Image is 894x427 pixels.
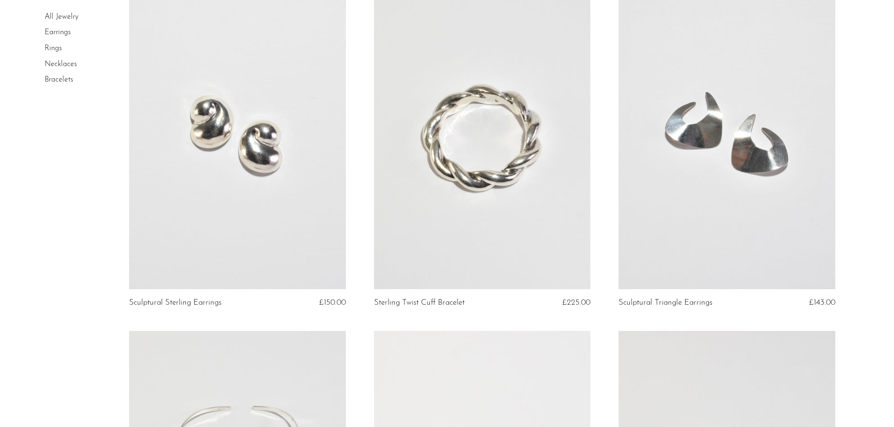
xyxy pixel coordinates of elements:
[809,299,835,307] span: £143.00
[45,29,71,37] a: Earrings
[45,76,73,83] a: Bracelets
[45,45,62,52] a: Rings
[45,13,78,21] a: All Jewelry
[45,60,77,68] a: Necklaces
[129,299,222,307] a: Sculptural Sterling Earrings
[619,299,712,307] a: Sculptural Triangle Earrings
[374,299,465,307] a: Sterling Twist Cuff Bracelet
[562,299,590,307] span: £225.00
[319,299,346,307] span: £150.00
